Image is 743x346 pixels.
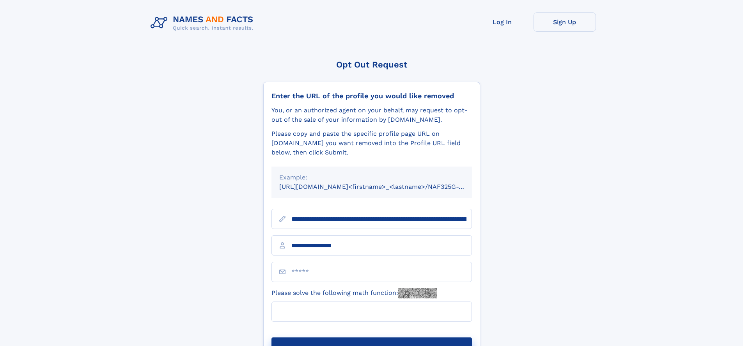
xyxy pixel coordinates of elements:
small: [URL][DOMAIN_NAME]<firstname>_<lastname>/NAF325G-xxxxxxxx [279,183,487,190]
a: Log In [471,12,534,32]
div: Opt Out Request [263,60,480,69]
img: Logo Names and Facts [147,12,260,34]
div: Example: [279,173,464,182]
div: Enter the URL of the profile you would like removed [271,92,472,100]
div: You, or an authorized agent on your behalf, may request to opt-out of the sale of your informatio... [271,106,472,124]
a: Sign Up [534,12,596,32]
label: Please solve the following math function: [271,288,437,298]
div: Please copy and paste the specific profile page URL on [DOMAIN_NAME] you want removed into the Pr... [271,129,472,157]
